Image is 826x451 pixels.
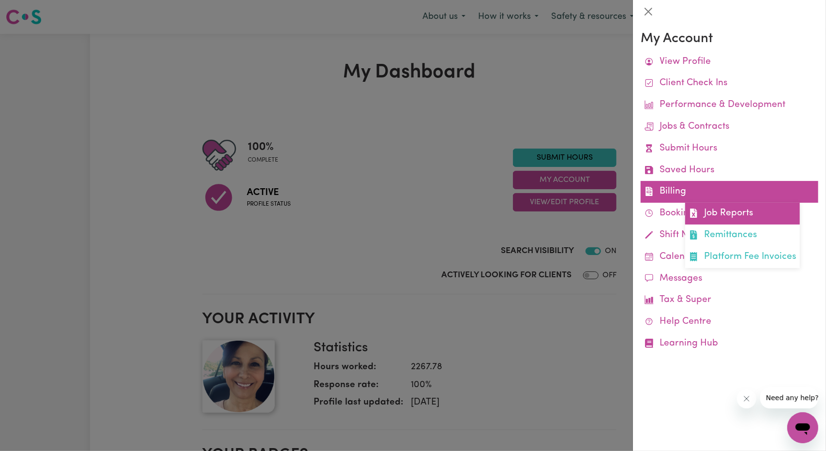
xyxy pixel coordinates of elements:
a: Submit Hours [641,138,818,160]
a: Job Reports [685,203,800,225]
a: BillingJob ReportsRemittancesPlatform Fee Invoices [641,181,818,203]
a: Learning Hub [641,333,818,355]
span: Need any help? [6,7,59,15]
a: Saved Hours [641,160,818,181]
a: Performance & Development [641,94,818,116]
a: Shift Notes [641,225,818,246]
a: Calendar [641,246,818,268]
button: Close [641,4,656,19]
a: Tax & Super [641,289,818,311]
a: Remittances [685,225,800,246]
a: Client Check Ins [641,73,818,94]
h3: My Account [641,31,818,47]
a: Messages [641,268,818,290]
a: View Profile [641,51,818,73]
a: Jobs & Contracts [641,116,818,138]
a: Platform Fee Invoices [685,246,800,268]
a: Help Centre [641,311,818,333]
a: Bookings [641,203,818,225]
iframe: Button to launch messaging window [787,412,818,443]
iframe: Close message [737,389,756,408]
iframe: Message from company [760,387,818,408]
